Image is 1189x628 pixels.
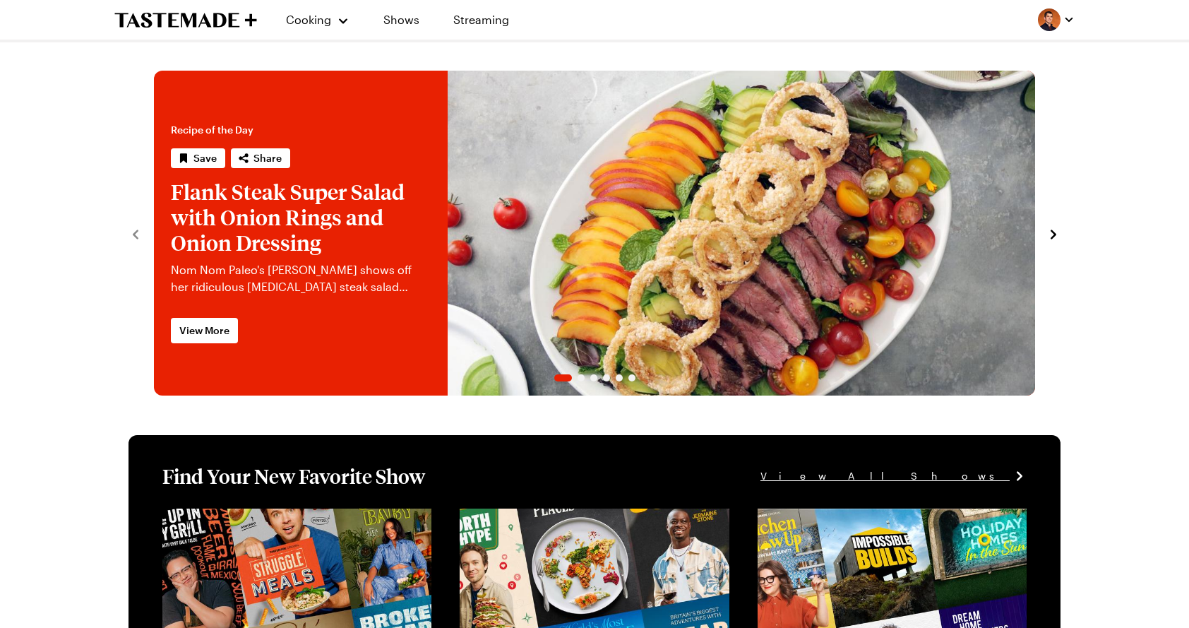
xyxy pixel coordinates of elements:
img: Profile picture [1038,8,1060,31]
button: Cooking [285,3,349,37]
span: Go to slide 4 [603,374,610,381]
div: 1 / 6 [154,71,1035,396]
span: Go to slide 3 [590,374,597,381]
a: View All Shows [760,468,1027,484]
span: Go to slide 1 [554,374,572,381]
button: Share [231,148,290,168]
span: Save [193,151,217,165]
a: To Tastemade Home Page [114,12,257,28]
button: navigate to previous item [129,225,143,242]
button: Save recipe [171,148,225,168]
a: View full content for [object Object] [162,510,355,523]
span: View All Shows [760,468,1010,484]
button: Profile picture [1038,8,1075,31]
button: navigate to next item [1046,225,1060,242]
span: Cooking [286,13,331,26]
span: Go to slide 2 [578,374,585,381]
span: Go to slide 5 [616,374,623,381]
span: Share [253,151,282,165]
span: Go to slide 6 [628,374,635,381]
a: View More [171,318,238,343]
a: View full content for [object Object] [460,510,652,523]
a: View full content for [object Object] [758,510,950,523]
span: View More [179,324,229,338]
h1: Find Your New Favorite Show [162,463,425,489]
